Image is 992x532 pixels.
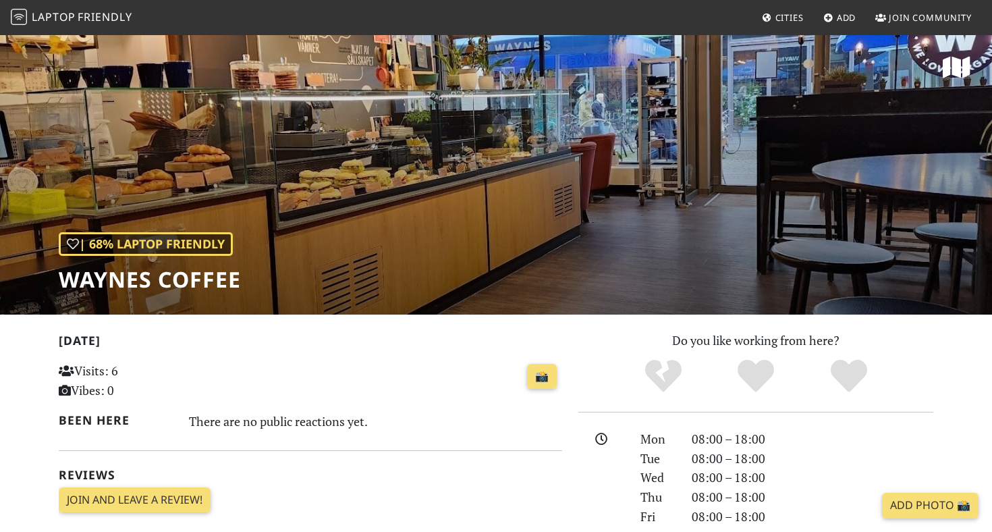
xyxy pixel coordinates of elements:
[59,232,233,256] div: | 68% Laptop Friendly
[617,358,710,395] div: No
[889,11,972,24] span: Join Community
[756,5,809,30] a: Cities
[632,429,684,449] div: Mon
[189,410,563,432] div: There are no public reactions yet.
[709,358,802,395] div: Yes
[684,507,941,527] div: 08:00 – 18:00
[632,507,684,527] div: Fri
[882,493,979,518] a: Add Photo 📸
[59,487,211,513] a: Join and leave a review!
[11,6,132,30] a: LaptopFriendly LaptopFriendly
[775,11,804,24] span: Cities
[802,358,895,395] div: Definitely!
[59,413,173,427] h2: Been here
[59,468,562,482] h2: Reviews
[632,468,684,487] div: Wed
[632,449,684,469] div: Tue
[78,9,132,24] span: Friendly
[837,11,856,24] span: Add
[632,487,684,507] div: Thu
[684,487,941,507] div: 08:00 – 18:00
[59,361,216,400] p: Visits: 6 Vibes: 0
[684,429,941,449] div: 08:00 – 18:00
[527,364,557,390] a: 📸
[59,334,562,353] h2: [DATE]
[578,331,933,350] p: Do you like working from here?
[684,468,941,487] div: 08:00 – 18:00
[59,267,241,292] h1: Waynes Coffee
[32,9,76,24] span: Laptop
[684,449,941,469] div: 08:00 – 18:00
[11,9,27,25] img: LaptopFriendly
[870,5,977,30] a: Join Community
[818,5,862,30] a: Add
